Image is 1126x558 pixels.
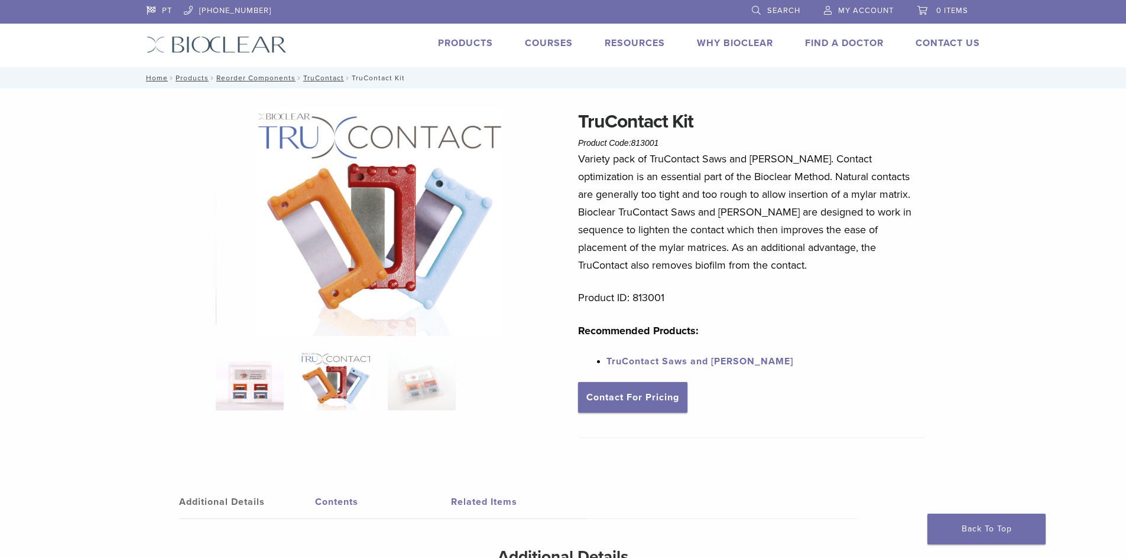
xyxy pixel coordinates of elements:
[578,138,658,148] span: Product Code:
[578,150,926,274] p: Variety pack of TruContact Saws and [PERSON_NAME]. Contact optimization is an essential part of t...
[301,351,369,410] img: TruContact Kit - Image 2
[578,324,699,337] strong: Recommended Products:
[168,75,176,81] span: /
[296,75,303,81] span: /
[578,289,926,306] p: Product ID: 813001
[147,36,287,53] img: Bioclear
[631,138,659,148] span: 813001
[388,351,456,410] img: TruContact Kit - Image 3
[138,67,989,89] nav: TruContact Kit
[578,107,926,136] h1: TruContact Kit
[578,382,687,413] a: Contact For Pricing
[142,74,168,82] a: Home
[838,6,894,15] span: My Account
[179,485,315,518] a: Additional Details
[344,75,352,81] span: /
[767,6,800,15] span: Search
[315,485,451,518] a: Contents
[927,514,1046,544] a: Back To Top
[605,37,665,49] a: Resources
[216,74,296,82] a: Reorder Components
[916,37,980,49] a: Contact Us
[936,6,968,15] span: 0 items
[303,74,344,82] a: TruContact
[438,37,493,49] a: Products
[606,355,793,367] a: TruContact Saws and [PERSON_NAME]
[697,37,773,49] a: Why Bioclear
[209,75,216,81] span: /
[216,351,284,410] img: TruContact-Assorted-1-324x324.jpg
[451,485,587,518] a: Related Items
[176,74,209,82] a: Products
[805,37,884,49] a: Find A Doctor
[525,37,573,49] a: Courses
[257,107,502,336] img: TruContact Kit - Image 2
